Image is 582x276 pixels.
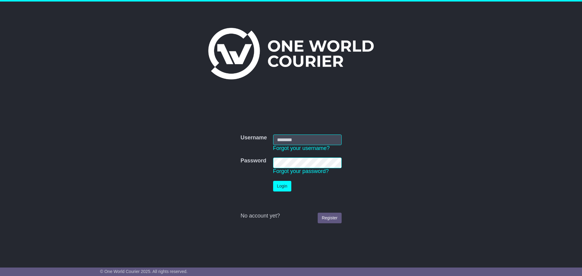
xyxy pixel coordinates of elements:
span: © One World Courier 2025. All rights reserved. [100,269,188,274]
a: Register [318,213,341,223]
a: Forgot your username? [273,145,330,151]
label: Username [240,135,267,141]
img: One World [208,28,374,79]
label: Password [240,158,266,164]
button: Login [273,181,291,191]
div: No account yet? [240,213,341,219]
a: Forgot your password? [273,168,329,174]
